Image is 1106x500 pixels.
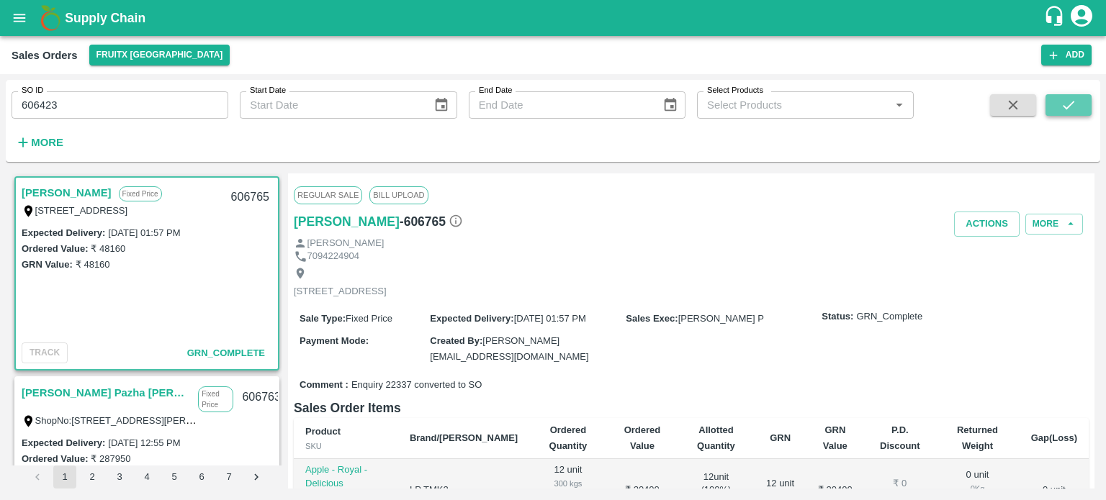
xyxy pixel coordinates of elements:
label: SO ID [22,85,43,96]
label: Expected Delivery : [22,227,105,238]
span: Fixed Price [346,313,392,324]
b: Returned Weight [957,424,998,451]
a: Supply Chain [65,8,1043,28]
nav: pagination navigation [24,465,270,488]
label: Created By : [430,335,482,346]
label: Ordered Value: [22,243,88,254]
img: logo [36,4,65,32]
span: Bill Upload [369,186,428,204]
button: Go to next page [245,465,268,488]
input: Start Date [240,91,422,119]
b: Ordered Quantity [549,424,588,451]
button: Add [1041,45,1092,65]
label: GRN Value: [22,259,73,270]
label: ₹ 287950 [91,453,130,464]
button: Open [890,96,909,114]
span: Enquiry 22337 converted to SO [351,378,482,392]
h6: - 606765 [400,212,463,232]
label: Select Products [707,85,763,96]
label: ₹ 48160 [91,243,125,254]
label: Payment Mode : [300,335,369,346]
button: page 1 [53,465,76,488]
span: GRN_Complete [856,310,922,324]
button: Go to page 2 [81,465,104,488]
b: Brand/[PERSON_NAME] [410,432,518,443]
label: Comment : [300,378,349,392]
p: Fixed Price [198,386,233,412]
span: [PERSON_NAME] P [678,313,764,324]
b: GRN Value [823,424,848,451]
div: 0 Kg [947,482,1007,495]
div: SKU [305,440,387,453]
span: [DATE] 01:57 PM [514,313,586,324]
p: 7094224904 [307,250,359,263]
b: Ordered Value [624,424,661,451]
label: Expected Delivery : [22,437,105,448]
button: Actions [954,212,1020,237]
div: customer-support [1043,5,1069,31]
label: Expected Delivery : [430,313,513,324]
div: ₹ 0 [876,477,924,491]
div: Sales Orders [12,46,78,65]
label: [DATE] 01:57 PM [108,227,180,238]
span: [PERSON_NAME][EMAIL_ADDRESS][DOMAIN_NAME] [430,335,588,362]
label: End Date [479,85,512,96]
p: Fixed Price [119,186,162,201]
p: Apple - Royal - Delicious [305,463,387,490]
button: Go to page 4 [135,465,158,488]
label: [STREET_ADDRESS] [35,205,128,216]
label: [DATE] 12:55 PM [108,437,180,448]
b: Gap(Loss) [1031,432,1077,443]
strong: More [31,137,63,148]
a: [PERSON_NAME] Pazha [PERSON_NAME] [22,383,191,402]
button: open drawer [3,1,36,35]
button: More [12,130,67,155]
button: Go to page 5 [163,465,186,488]
label: ShopNo:[STREET_ADDRESS][PERSON_NAME] [35,414,241,426]
b: GRN [770,432,791,443]
input: End Date [469,91,651,119]
div: account of current user [1069,3,1094,33]
button: Go to page 6 [190,465,213,488]
label: Sales Exec : [626,313,678,324]
button: Select DC [89,45,230,65]
button: Choose date [657,91,684,119]
button: Choose date [428,91,455,119]
h6: Sales Order Items [294,398,1089,418]
label: Status: [822,310,853,324]
a: [PERSON_NAME] [22,183,112,202]
label: Sale Type : [300,313,346,324]
input: Select Products [701,96,886,114]
button: Go to page 3 [108,465,131,488]
button: More [1025,214,1083,235]
div: 606765 [222,181,278,214]
input: Enter SO ID [12,91,228,119]
div: 606763 [233,381,289,414]
b: P.D. Discount [880,424,920,451]
button: Go to page 7 [217,465,240,488]
span: Regular Sale [294,186,362,204]
label: ₹ 48160 [76,259,110,270]
p: [PERSON_NAME] [307,237,385,250]
label: Start Date [250,85,286,96]
b: Product [305,426,341,437]
p: [STREET_ADDRESS] [294,285,387,299]
label: Ordered Value: [22,453,88,464]
a: [PERSON_NAME] [294,212,400,232]
span: GRN_Complete [187,347,265,358]
b: Supply Chain [65,11,145,25]
b: Allotted Quantity [697,424,735,451]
